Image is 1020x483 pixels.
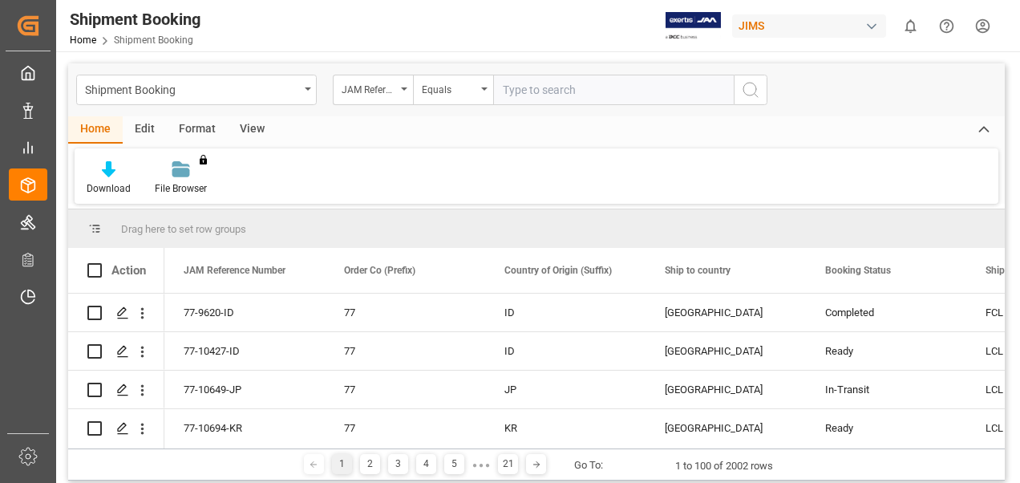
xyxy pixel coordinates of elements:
[444,454,464,474] div: 5
[504,265,612,276] span: Country of Origin (Suffix)
[121,223,246,235] span: Drag here to set row groups
[164,409,325,447] div: 77-10694-KR
[360,454,380,474] div: 2
[574,457,603,473] div: Go To:
[388,454,408,474] div: 3
[70,7,200,31] div: Shipment Booking
[344,294,466,331] div: 77
[929,8,965,44] button: Help Center
[184,265,285,276] span: JAM Reference Number
[734,75,767,105] button: search button
[416,454,436,474] div: 4
[111,263,146,278] div: Action
[342,79,396,97] div: JAM Reference Number
[344,371,466,408] div: 77
[164,294,325,331] div: 77-9620-ID
[344,410,466,447] div: 77
[68,294,164,332] div: Press SPACE to select this row.
[164,332,325,370] div: 77-10427-ID
[665,333,787,370] div: [GEOGRAPHIC_DATA]
[504,294,626,331] div: ID
[665,410,787,447] div: [GEOGRAPHIC_DATA]
[332,454,352,474] div: 1
[666,12,721,40] img: Exertis%20JAM%20-%20Email%20Logo.jpg_1722504956.jpg
[422,79,476,97] div: Equals
[344,265,415,276] span: Order Co (Prefix)
[825,371,947,408] div: In-Transit
[504,371,626,408] div: JP
[333,75,413,105] button: open menu
[70,34,96,46] a: Home
[413,75,493,105] button: open menu
[68,332,164,371] div: Press SPACE to select this row.
[68,116,123,144] div: Home
[68,409,164,448] div: Press SPACE to select this row.
[68,371,164,409] div: Press SPACE to select this row.
[85,79,299,99] div: Shipment Booking
[665,371,787,408] div: [GEOGRAPHIC_DATA]
[825,294,947,331] div: Completed
[732,14,886,38] div: JIMS
[504,333,626,370] div: ID
[675,458,773,474] div: 1 to 100 of 2002 rows
[825,265,891,276] span: Booking Status
[472,459,490,471] div: ● ● ●
[76,75,317,105] button: open menu
[825,333,947,370] div: Ready
[164,371,325,408] div: 77-10649-JP
[665,294,787,331] div: [GEOGRAPHIC_DATA]
[167,116,228,144] div: Format
[892,8,929,44] button: show 0 new notifications
[344,333,466,370] div: 77
[825,410,947,447] div: Ready
[493,75,734,105] input: Type to search
[732,10,892,41] button: JIMS
[123,116,167,144] div: Edit
[498,454,518,474] div: 21
[87,181,131,196] div: Download
[665,265,731,276] span: Ship to country
[504,410,626,447] div: KR
[228,116,277,144] div: View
